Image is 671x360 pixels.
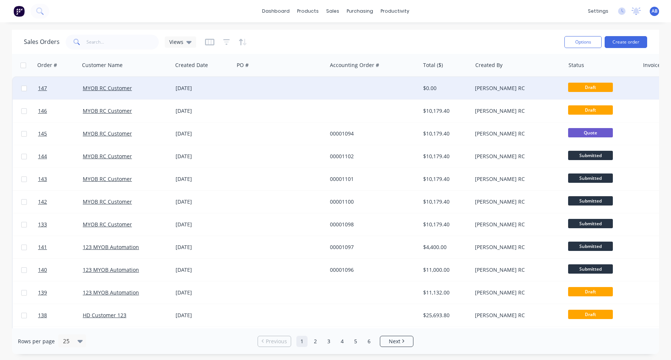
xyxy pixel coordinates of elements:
[176,153,231,160] div: [DATE]
[237,61,249,69] div: PO #
[38,198,47,206] span: 142
[83,130,132,137] a: MYOB RC Customer
[423,289,467,296] div: $11,132.00
[423,312,467,319] div: $25,693.80
[38,304,83,326] a: 138
[475,130,558,137] div: [PERSON_NAME] RC
[568,61,584,69] div: Status
[296,336,308,347] a: Page 1 is your current page
[475,175,558,183] div: [PERSON_NAME] RC
[38,130,47,137] span: 145
[83,107,132,114] a: MYOB RC Customer
[568,264,613,274] span: Submitted
[176,243,231,251] div: [DATE]
[176,107,231,115] div: [DATE]
[293,6,322,17] div: products
[568,219,613,228] span: Submitted
[38,266,47,274] span: 140
[568,105,613,115] span: Draft
[18,338,55,345] span: Rows per page
[323,336,334,347] a: Page 3
[83,266,139,273] a: 123 MYOB Automation
[568,128,613,137] span: Quote
[322,6,343,17] div: sales
[83,221,132,228] a: MYOB RC Customer
[343,6,377,17] div: purchasing
[37,61,57,69] div: Order #
[475,312,558,319] div: [PERSON_NAME] RC
[652,8,658,15] span: AB
[423,153,467,160] div: $10,179.40
[423,243,467,251] div: $4,400.00
[330,198,413,206] div: 00001100
[176,266,231,274] div: [DATE]
[310,336,321,347] a: Page 2
[423,198,467,206] div: $10,179.40
[82,61,123,69] div: Customer Name
[564,36,602,48] button: Options
[605,36,647,48] button: Create order
[330,175,413,183] div: 00001101
[83,243,139,251] a: 123 MYOB Automation
[380,338,413,345] a: Next page
[83,175,132,182] a: MYOB RC Customer
[38,213,83,236] a: 133
[330,243,413,251] div: 00001097
[475,243,558,251] div: [PERSON_NAME] RC
[38,191,83,213] a: 142
[568,196,613,206] span: Submitted
[38,312,47,319] span: 138
[24,38,60,45] h1: Sales Orders
[475,153,558,160] div: [PERSON_NAME] RC
[255,336,416,347] ul: Pagination
[330,153,413,160] div: 00001102
[38,243,47,251] span: 141
[363,336,375,347] a: Page 6
[13,6,25,17] img: Factory
[38,122,83,145] a: 145
[584,6,612,17] div: settings
[176,289,231,296] div: [DATE]
[38,85,47,92] span: 147
[475,266,558,274] div: [PERSON_NAME] RC
[423,221,467,228] div: $10,179.40
[175,61,208,69] div: Created Date
[475,198,558,206] div: [PERSON_NAME] RC
[38,327,83,349] a: 137
[423,85,467,92] div: $0.00
[38,145,83,168] a: 144
[337,336,348,347] a: Page 4
[423,61,443,69] div: Total ($)
[330,266,413,274] div: 00001096
[568,242,613,251] span: Submitted
[83,85,132,92] a: MYOB RC Customer
[475,289,558,296] div: [PERSON_NAME] RC
[568,151,613,160] span: Submitted
[169,38,183,46] span: Views
[83,153,132,160] a: MYOB RC Customer
[475,221,558,228] div: [PERSON_NAME] RC
[38,107,47,115] span: 146
[266,338,287,345] span: Previous
[568,83,613,92] span: Draft
[389,338,400,345] span: Next
[83,198,132,205] a: MYOB RC Customer
[423,175,467,183] div: $10,179.40
[38,281,83,304] a: 139
[258,6,293,17] a: dashboard
[38,289,47,296] span: 139
[258,338,291,345] a: Previous page
[475,107,558,115] div: [PERSON_NAME] RC
[350,336,361,347] a: Page 5
[568,287,613,296] span: Draft
[176,221,231,228] div: [DATE]
[475,85,558,92] div: [PERSON_NAME] RC
[423,107,467,115] div: $10,179.40
[38,259,83,281] a: 140
[330,130,413,137] div: 00001094
[176,85,231,92] div: [DATE]
[38,175,47,183] span: 143
[176,175,231,183] div: [DATE]
[38,168,83,190] a: 143
[38,236,83,258] a: 141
